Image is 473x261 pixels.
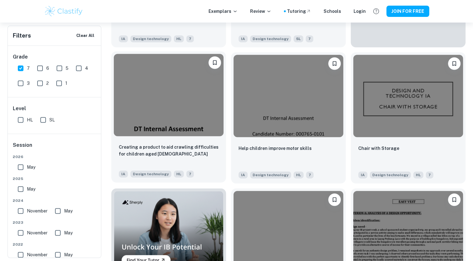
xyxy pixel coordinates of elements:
span: November [27,207,48,214]
span: May [27,186,35,192]
span: IA [119,35,128,42]
h6: Level [13,105,97,112]
span: 2025 [13,176,97,182]
span: Design technology [130,35,171,42]
button: Please log in to bookmark exemplars [209,56,221,69]
span: May [27,164,35,171]
span: 2026 [13,154,97,160]
span: Design technology [250,171,291,178]
span: HL [174,35,184,42]
span: 4 [85,65,88,72]
button: Help and Feedback [371,6,381,17]
span: Design technology [250,35,291,42]
a: Tutoring [287,8,311,15]
span: November [27,229,48,236]
p: Creating a product to aid crawling difficulties for children aged 9-10 [119,144,219,157]
span: 6 [46,65,49,72]
span: 7 [27,65,30,72]
span: 7 [186,35,194,42]
p: Help children improve motor skills [239,145,312,152]
span: HL [413,171,423,178]
a: Please log in to bookmark exemplarsChair with StorageIADesign technologyHL7 [351,52,465,183]
span: IA [239,171,248,178]
span: May [64,229,73,236]
p: Chair with Storage [358,145,399,152]
span: November [27,251,48,258]
img: Design technology IA example thumbnail: Chair with Storage [353,55,463,137]
span: 3 [27,80,30,87]
span: 1 [65,80,67,87]
h6: Session [13,141,97,154]
a: Schools [324,8,341,15]
button: Clear All [75,31,96,40]
span: 2023 [13,220,97,225]
span: 2 [46,80,49,87]
button: Please log in to bookmark exemplars [448,57,460,70]
h6: Grade [13,53,97,61]
p: Review [250,8,271,15]
p: Exemplars [209,8,238,15]
span: HL [27,116,33,123]
span: May [64,251,73,258]
span: May [64,207,73,214]
h6: Filters [13,31,31,40]
button: JOIN FOR FREE [386,6,429,17]
span: 5 [66,65,68,72]
span: SL [49,116,55,123]
button: Please log in to bookmark exemplars [448,193,460,206]
img: Design technology IA example thumbnail: Help children improve motor skills [234,55,343,137]
a: Please log in to bookmark exemplarsCreating a product to aid crawling difficulties for children a... [111,52,226,183]
button: Please log in to bookmark exemplars [328,193,341,206]
span: IA [119,171,128,177]
span: 2022 [13,242,97,247]
span: IA [239,35,248,42]
span: Design technology [130,171,171,177]
span: Design technology [370,171,411,178]
img: Design technology IA example thumbnail: Creating a product to aid crawling diffi [114,54,224,136]
span: HL [294,171,304,178]
span: 7 [306,171,314,178]
a: Login [354,8,366,15]
span: SL [294,35,303,42]
a: Please log in to bookmark exemplarsHelp children improve motor skillsIADesign technologyHL7 [231,52,346,183]
span: 7 [426,171,433,178]
span: HL [174,171,184,177]
img: Clastify logo [44,5,84,18]
span: 7 [306,35,313,42]
span: 2024 [13,198,97,203]
button: Please log in to bookmark exemplars [328,57,341,70]
span: 7 [186,171,194,177]
span: IA [358,171,367,178]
